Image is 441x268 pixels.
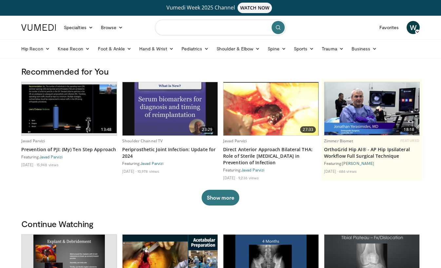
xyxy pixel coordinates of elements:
li: 10,978 views [137,169,159,174]
li: 686 views [339,169,357,174]
span: 27:33 [300,126,316,133]
a: Trauma [318,42,348,55]
a: 18:18 [324,82,419,135]
a: 23:29 [123,82,218,135]
span: 13:48 [98,126,114,133]
img: 503c3a3d-ad76-4115-a5ba-16c0230cde33.620x360_q85_upscale.jpg [324,82,419,135]
a: Shoulder & Elbow [213,42,264,55]
a: [PERSON_NAME] [342,161,374,166]
span: 18:18 [401,126,417,133]
a: Direct Anterior Approach Bilateral THA: Role of Sterile [MEDICAL_DATA] in Prevention of Infection [223,146,319,166]
a: Favorites [375,21,403,34]
div: Featuring: [122,161,218,166]
img: 300aa6cd-3a47-4862-91a3-55a981c86f57.620x360_q85_upscale.jpg [22,84,117,133]
li: [DATE] [122,169,136,174]
button: Show more [201,190,239,205]
a: Periprosthetic Joint Infection: Update for 2024 [122,146,218,159]
input: Search topics, interventions [155,20,286,35]
a: Zimmer Biomet [324,138,354,144]
a: Knee Recon [54,42,94,55]
a: Shoulder Channel TV [122,138,163,144]
a: Spine [264,42,290,55]
li: [DATE] [223,175,237,180]
h3: Recommended for You [21,66,420,77]
li: 9,236 views [238,175,259,180]
a: OrthoGrid Hip AI® - AP Hip Ipsilateral Workflow Full Surgical Technique [324,146,420,159]
a: 27:33 [223,82,318,135]
a: Javad Parvizi [21,138,45,144]
li: 15,948 views [36,162,59,167]
a: Prevention of PJI: (My) Ten Step Approach [21,146,117,153]
span: 23:29 [199,126,215,133]
a: Specialties [60,21,97,34]
div: Featuring: [324,161,420,166]
div: Featuring: [223,167,319,172]
a: Hand & Wrist [135,42,178,55]
li: [DATE] [21,162,35,167]
a: W [407,21,420,34]
a: Pediatrics [178,42,213,55]
a: Hip Recon [17,42,54,55]
span: FEATURED [400,138,420,143]
a: Business [348,42,381,55]
a: Browse [97,21,127,34]
a: Vumedi Week 2025 ChannelWATCH NOW [22,3,419,13]
a: Javad Parvizi [140,161,163,166]
img: VuMedi Logo [21,24,56,31]
h3: Continue Watching [21,219,420,229]
span: WATCH NOW [238,3,272,13]
a: Javad Parvizi [223,138,247,144]
div: Featuring: [21,154,117,159]
a: Javad Parvizi [241,168,264,172]
a: 13:48 [22,82,117,135]
img: 20b76134-ce20-4b38-a9d1-93da3bc1b6ca.620x360_q85_upscale.jpg [223,82,318,135]
img: 0305937d-4796-49c9-8ba6-7e7cbcdfebb5.620x360_q85_upscale.jpg [123,82,218,135]
li: [DATE] [324,169,338,174]
a: Sports [290,42,318,55]
a: Foot & Ankle [94,42,136,55]
a: Javad Parvizi [39,154,63,159]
